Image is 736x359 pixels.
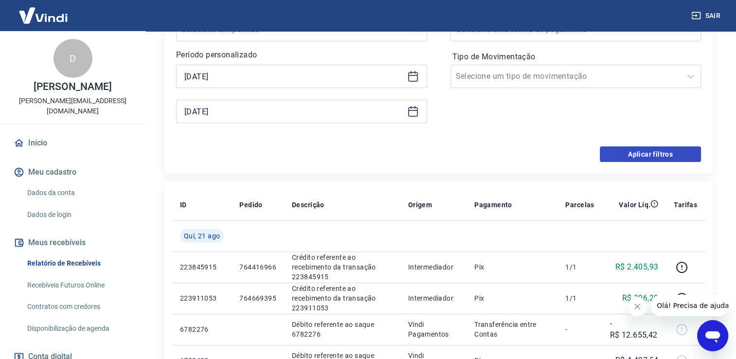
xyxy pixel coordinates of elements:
[610,318,659,341] p: -R$ 12.655,42
[239,293,276,303] p: 764669395
[54,39,92,78] div: D
[23,183,134,203] a: Dados da conta
[565,262,594,272] p: 1/1
[565,324,594,334] p: -
[176,49,427,61] p: Período personalizado
[565,200,594,210] p: Parcelas
[689,7,724,25] button: Sair
[474,320,550,339] p: Transferência entre Contas
[180,293,224,303] p: 223911053
[34,82,111,92] p: [PERSON_NAME]
[651,295,728,316] iframe: Mensagem da empresa
[408,293,459,303] p: Intermediador
[619,200,650,210] p: Valor Líq.
[474,200,512,210] p: Pagamento
[12,232,134,253] button: Meus recebíveis
[292,200,324,210] p: Descrição
[615,261,658,273] p: R$ 2.405,93
[8,96,138,116] p: [PERSON_NAME][EMAIL_ADDRESS][DOMAIN_NAME]
[628,297,647,316] iframe: Fechar mensagem
[12,132,134,154] a: Início
[408,200,432,210] p: Origem
[565,293,594,303] p: 1/1
[6,7,82,15] span: Olá! Precisa de ajuda?
[408,262,459,272] p: Intermediador
[292,284,393,313] p: Crédito referente ao recebimento da transação 223911053
[622,292,659,304] p: R$ 396,20
[180,324,224,334] p: 6782276
[600,146,701,162] button: Aplicar filtros
[23,275,134,295] a: Recebíveis Futuros Online
[180,200,187,210] p: ID
[184,231,220,241] span: Qui, 21 ago
[452,51,700,63] label: Tipo de Movimentação
[23,253,134,273] a: Relatório de Recebíveis
[292,320,393,339] p: Débito referente ao saque 6782276
[408,320,459,339] p: Vindi Pagamentos
[474,262,550,272] p: Pix
[23,319,134,339] a: Disponibilização de agenda
[239,262,276,272] p: 764416966
[184,104,403,119] input: Data final
[239,200,262,210] p: Pedido
[23,205,134,225] a: Dados de login
[12,0,75,30] img: Vindi
[12,162,134,183] button: Meu cadastro
[184,69,403,84] input: Data inicial
[292,252,393,282] p: Crédito referente ao recebimento da transação 223845915
[674,200,697,210] p: Tarifas
[180,262,224,272] p: 223845915
[697,320,728,351] iframe: Botão para abrir a janela de mensagens
[23,297,134,317] a: Contratos com credores
[474,293,550,303] p: Pix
